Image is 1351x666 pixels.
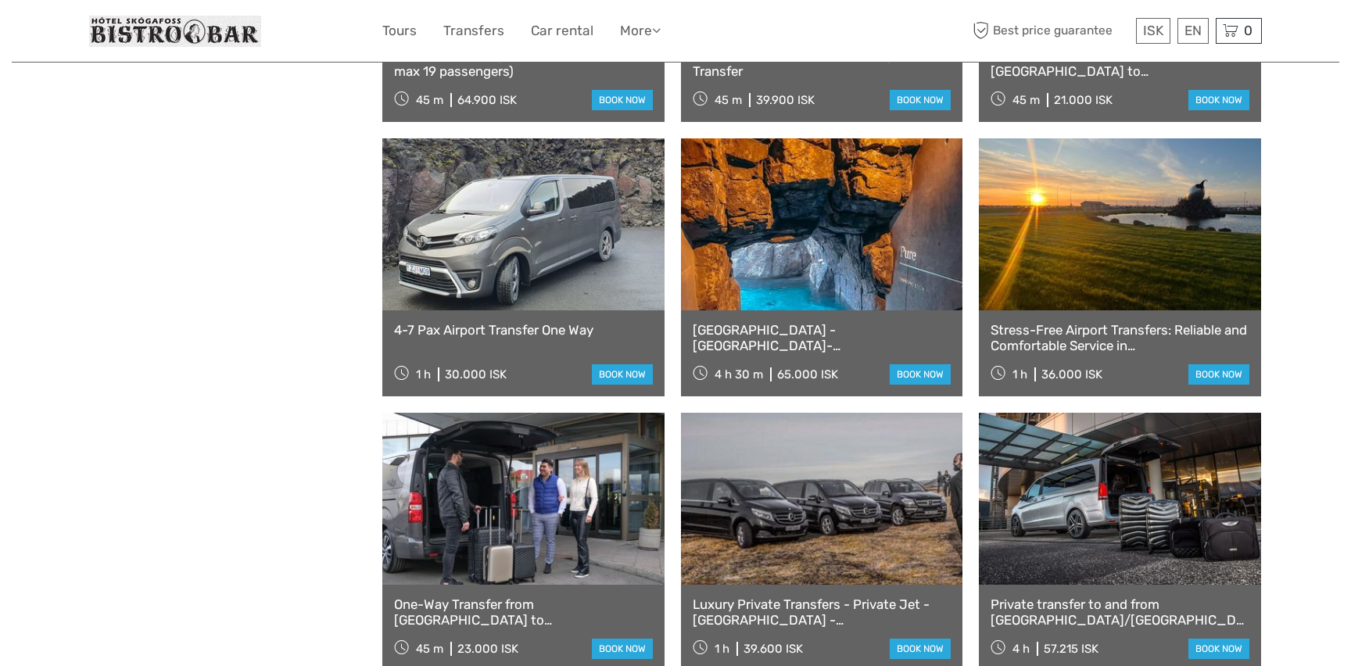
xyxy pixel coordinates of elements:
[592,639,653,659] a: book now
[693,596,951,628] a: Luxury Private Transfers - Private Jet - [GEOGRAPHIC_DATA] - [GEOGRAPHIC_DATA] Luxury V class 4x4...
[445,367,507,381] div: 30.000 ISK
[416,93,443,107] span: 45 m
[991,596,1249,628] a: Private transfer to and from [GEOGRAPHIC_DATA]/[GEOGRAPHIC_DATA] to [GEOGRAPHIC_DATA]
[1012,642,1030,656] span: 4 h
[394,322,653,338] a: 4-7 Pax Airport Transfer One Way
[1188,90,1249,110] a: book now
[592,364,653,385] a: book now
[715,642,729,656] span: 1 h
[1054,93,1113,107] div: 21.000 ISK
[443,20,504,42] a: Transfers
[416,642,443,656] span: 45 m
[457,93,517,107] div: 64.900 ISK
[1044,642,1098,656] div: 57.215 ISK
[890,90,951,110] a: book now
[1041,367,1102,381] div: 36.000 ISK
[744,642,803,656] div: 39.600 ISK
[890,364,951,385] a: book now
[991,48,1249,80] a: Private Transfer from [GEOGRAPHIC_DATA] to [GEOGRAPHIC_DATA]
[715,93,742,107] span: 45 m
[592,90,653,110] a: book now
[1188,639,1249,659] a: book now
[1012,93,1040,107] span: 45 m
[394,596,653,628] a: One-Way Transfer from [GEOGRAPHIC_DATA] to [GEOGRAPHIC_DATA]
[890,639,951,659] a: book now
[1012,367,1027,381] span: 1 h
[180,24,199,43] button: Open LiveChat chat widget
[89,16,261,47] img: 370-9bfd279c-32cd-4bcc-8cdf-8c172563a8eb_logo_small.jpg
[531,20,593,42] a: Car rental
[693,322,951,354] a: [GEOGRAPHIC_DATA] -[GEOGRAPHIC_DATA]-[GEOGRAPHIC_DATA]
[756,93,815,107] div: 39.900 ISK
[1177,18,1209,44] div: EN
[382,20,417,42] a: Tours
[1242,23,1255,38] span: 0
[777,367,838,381] div: 65.000 ISK
[991,322,1249,354] a: Stress-Free Airport Transfers: Reliable and Comfortable Service in [GEOGRAPHIC_DATA]
[394,48,653,80] a: Prime: Private Airport Transfer (minibus max 19 passengers)
[620,20,661,42] a: More
[457,642,518,656] div: 23.000 ISK
[969,18,1132,44] span: Best price guarantee
[1143,23,1163,38] span: ISK
[22,27,177,40] p: We're away right now. Please check back later!
[416,367,431,381] span: 1 h
[693,48,951,80] a: Prime: Wheelchair Accessible Airport Transfer
[715,367,763,381] span: 4 h 30 m
[1188,364,1249,385] a: book now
